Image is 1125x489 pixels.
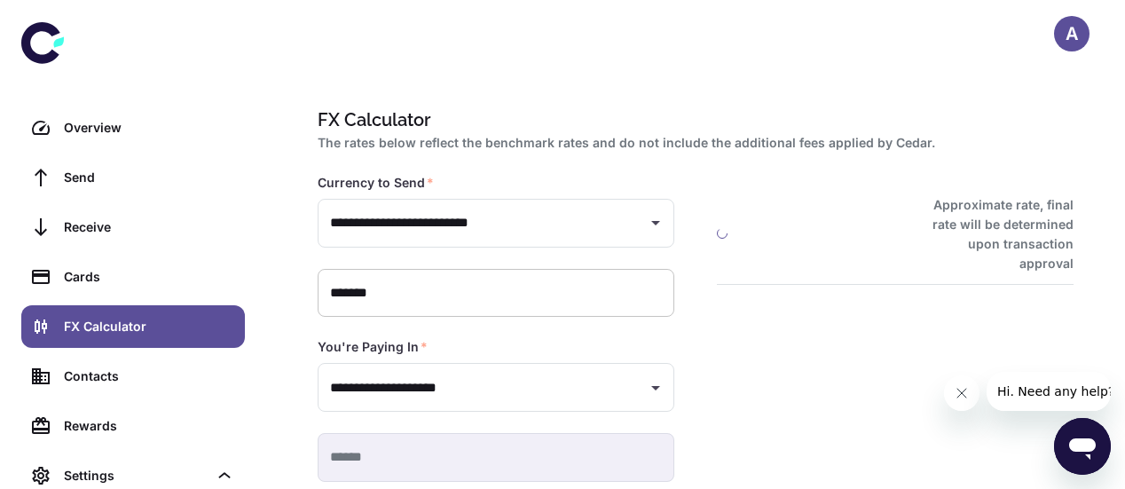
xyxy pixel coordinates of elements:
[1054,16,1090,51] button: A
[643,210,668,235] button: Open
[1054,418,1111,475] iframe: Button to launch messaging window
[64,118,234,138] div: Overview
[64,168,234,187] div: Send
[64,267,234,287] div: Cards
[21,305,245,348] a: FX Calculator
[21,256,245,298] a: Cards
[21,106,245,149] a: Overview
[64,416,234,436] div: Rewards
[318,338,428,356] label: You're Paying In
[64,217,234,237] div: Receive
[21,156,245,199] a: Send
[318,174,434,192] label: Currency to Send
[643,375,668,400] button: Open
[21,405,245,447] a: Rewards
[987,372,1111,411] iframe: Message from company
[318,106,1066,133] h1: FX Calculator
[11,12,128,27] span: Hi. Need any help?
[944,375,979,411] iframe: Close message
[64,317,234,336] div: FX Calculator
[64,466,208,485] div: Settings
[913,195,1074,273] h6: Approximate rate, final rate will be determined upon transaction approval
[21,206,245,248] a: Receive
[64,367,234,386] div: Contacts
[21,355,245,398] a: Contacts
